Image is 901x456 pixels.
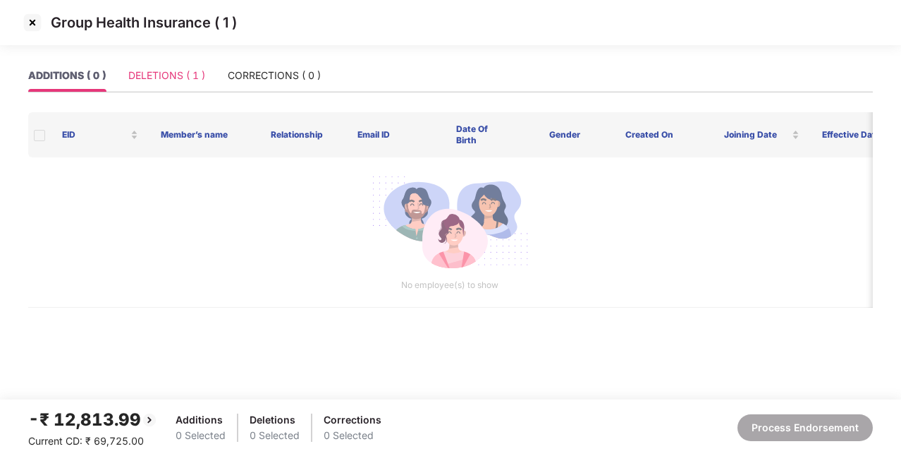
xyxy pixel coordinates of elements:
[28,68,106,83] div: ADDITIONS ( 0 )
[713,112,811,157] th: Joining Date
[39,279,860,292] p: No employee(s) to show
[248,112,347,157] th: Relationship
[28,407,158,433] div: -₹ 12,813.99
[128,68,205,83] div: DELETIONS ( 1 )
[149,112,248,157] th: Member’s name
[371,169,529,279] img: svg+xml;base64,PHN2ZyB4bWxucz0iaHR0cDovL3d3dy53My5vcmcvMjAwMC9zdmciIGlkPSJNdWx0aXBsZV9lbXBsb3llZS...
[250,428,300,443] div: 0 Selected
[141,412,158,428] img: svg+xml;base64,PHN2ZyBpZD0iQmFjay0yMHgyMCIgeG1sbnM9Imh0dHA6Ly93d3cudzMub3JnLzIwMDAvc3ZnIiB3aWR0aD...
[28,435,144,447] span: Current CD: ₹ 69,725.00
[515,112,614,157] th: Gender
[51,112,149,157] th: EID
[324,428,381,443] div: 0 Selected
[737,414,873,441] button: Process Endorsement
[51,14,237,31] p: Group Health Insurance ( 1 )
[724,129,790,140] span: Joining Date
[62,129,128,140] span: EID
[324,412,381,428] div: Corrections
[176,412,226,428] div: Additions
[21,11,44,34] img: svg+xml;base64,PHN2ZyBpZD0iQ3Jvc3MtMzJ4MzIiIHhtbG5zPSJodHRwOi8vd3d3LnczLm9yZy8yMDAwL3N2ZyIgd2lkdG...
[250,412,300,428] div: Deletions
[346,112,445,157] th: Email ID
[614,112,713,157] th: Created On
[176,428,226,443] div: 0 Selected
[228,68,321,83] div: CORRECTIONS ( 0 )
[445,112,515,157] th: Date Of Birth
